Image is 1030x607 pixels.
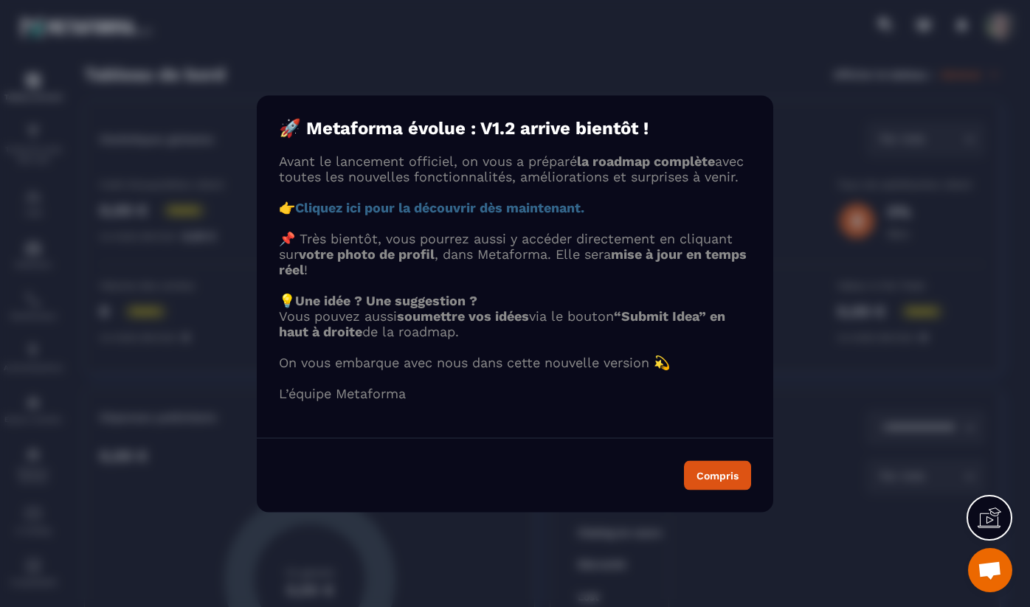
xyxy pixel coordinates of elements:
[279,308,751,339] p: Vous pouvez aussi via le bouton de la roadmap.
[295,292,477,308] strong: Une idée ? Une suggestion ?
[279,230,751,277] p: 📌 Très bientôt, vous pourrez aussi y accéder directement en cliquant sur , dans Metaforma. Elle s...
[279,246,747,277] strong: mise à jour en temps réel
[697,470,739,480] div: Compris
[279,385,751,400] p: L’équipe Metaforma
[684,460,751,490] button: Compris
[279,308,725,339] strong: “Submit Idea” en haut à droite
[279,354,751,370] p: On vous embarque avec nous dans cette nouvelle version 💫
[279,292,751,308] p: 💡
[397,308,529,323] strong: soumettre vos idées
[295,199,584,215] a: Cliquez ici pour la découvrir dès maintenant.
[279,153,751,184] p: Avant le lancement officiel, on vous a préparé avec toutes les nouvelles fonctionnalités, amélior...
[299,246,435,261] strong: votre photo de profil
[279,117,751,138] h4: 🚀 Metaforma évolue : V1.2 arrive bientôt !
[968,548,1012,592] div: Ouvrir le chat
[279,199,751,215] p: 👉
[577,153,715,168] strong: la roadmap complète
